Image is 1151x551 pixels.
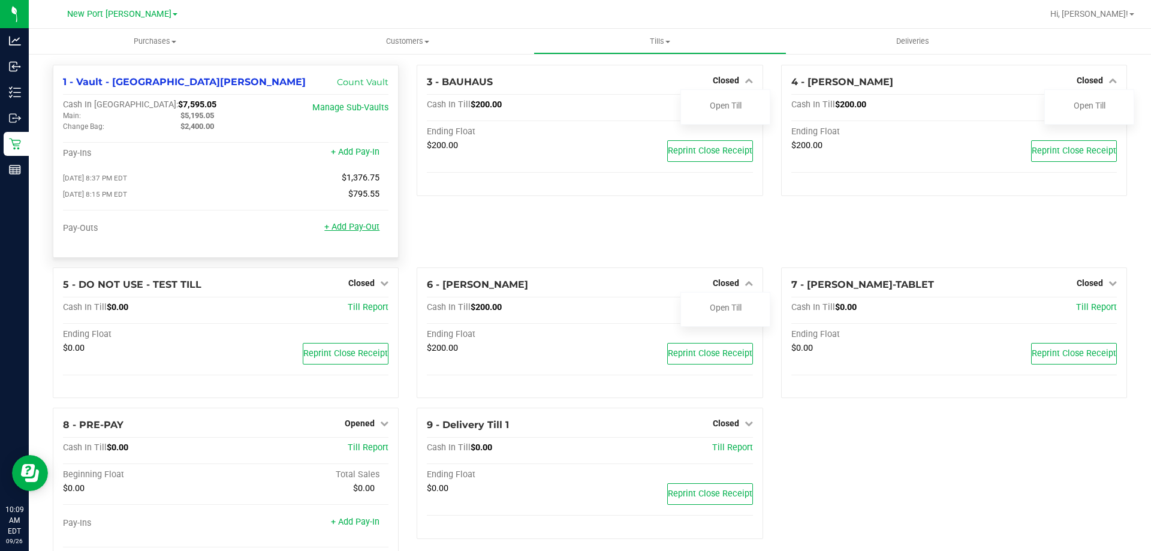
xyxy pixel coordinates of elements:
span: Change Bag: [63,122,104,131]
span: $0.00 [107,302,128,312]
button: Reprint Close Receipt [667,483,753,505]
p: 10:09 AM EDT [5,504,23,537]
inline-svg: Reports [9,164,21,176]
span: Closed [713,418,739,428]
span: Cash In Till [427,442,471,453]
a: Customers [281,29,534,54]
span: Cash In Till [791,100,835,110]
a: Open Till [1074,101,1105,110]
span: 6 - [PERSON_NAME] [427,279,528,290]
span: Reprint Close Receipt [303,348,388,359]
a: Count Vault [337,77,388,88]
span: 9 - Delivery Till 1 [427,419,509,430]
span: $200.00 [791,140,822,150]
a: Till Report [348,302,388,312]
button: Reprint Close Receipt [667,140,753,162]
inline-svg: Analytics [9,35,21,47]
span: 7 - [PERSON_NAME]-TABLET [791,279,934,290]
div: Ending Float [791,127,954,137]
a: + Add Pay-In [331,517,379,527]
span: Closed [713,76,739,85]
a: Open Till [710,303,742,312]
span: $0.00 [107,442,128,453]
span: $1,376.75 [342,173,379,183]
span: Cash In [GEOGRAPHIC_DATA]: [63,100,178,110]
span: Customers [282,36,533,47]
span: Cash In Till [63,442,107,453]
div: Pay-Outs [63,223,226,234]
a: + Add Pay-In [331,147,379,157]
span: Hi, [PERSON_NAME]! [1050,9,1128,19]
span: $7,595.05 [178,100,216,110]
a: Tills [534,29,786,54]
a: + Add Pay-Out [324,222,379,232]
a: Purchases [29,29,281,54]
iframe: Resource center [12,455,48,491]
span: Reprint Close Receipt [1032,146,1116,156]
inline-svg: Inventory [9,86,21,98]
div: Total Sales [226,469,389,480]
span: New Port [PERSON_NAME] [67,9,171,19]
span: $5,195.05 [180,111,214,120]
span: 4 - [PERSON_NAME] [791,76,893,88]
button: Reprint Close Receipt [1031,343,1117,365]
span: 3 - BAUHAUS [427,76,493,88]
div: Ending Float [63,329,226,340]
span: Opened [345,418,375,428]
div: Ending Float [791,329,954,340]
span: $795.55 [348,189,379,199]
button: Reprint Close Receipt [303,343,388,365]
inline-svg: Retail [9,138,21,150]
span: Closed [348,278,375,288]
span: Reprint Close Receipt [1032,348,1116,359]
a: Manage Sub-Vaults [312,103,388,113]
span: Cash In Till [427,100,471,110]
div: Beginning Float [63,469,226,480]
span: $0.00 [471,442,492,453]
span: $0.00 [353,483,375,493]
span: $2,400.00 [180,122,214,131]
span: Reprint Close Receipt [668,348,752,359]
span: Cash In Till [791,302,835,312]
span: Tills [534,36,785,47]
span: Reprint Close Receipt [668,489,752,499]
div: Ending Float [427,329,590,340]
span: 1 - Vault - [GEOGRAPHIC_DATA][PERSON_NAME] [63,76,306,88]
button: Reprint Close Receipt [1031,140,1117,162]
span: $0.00 [63,483,85,493]
span: $200.00 [835,100,866,110]
span: $200.00 [427,140,458,150]
span: $0.00 [63,343,85,353]
p: 09/26 [5,537,23,546]
span: $200.00 [427,343,458,353]
span: Main: [63,112,81,120]
span: Deliveries [880,36,945,47]
a: Till Report [1076,302,1117,312]
a: Till Report [712,442,753,453]
div: Ending Float [427,469,590,480]
span: Cash In Till [427,302,471,312]
span: Closed [1077,76,1103,85]
span: Reprint Close Receipt [668,146,752,156]
span: Closed [713,278,739,288]
button: Reprint Close Receipt [667,343,753,365]
span: $200.00 [471,100,502,110]
span: Cash In Till [63,302,107,312]
a: Till Report [348,442,388,453]
span: [DATE] 8:37 PM EDT [63,174,127,182]
span: $0.00 [791,343,813,353]
span: $0.00 [427,483,448,493]
span: Closed [1077,278,1103,288]
inline-svg: Outbound [9,112,21,124]
span: 5 - DO NOT USE - TEST TILL [63,279,201,290]
div: Pay-Ins [63,148,226,159]
div: Pay-Ins [63,518,226,529]
span: 8 - PRE-PAY [63,419,123,430]
span: $0.00 [835,302,857,312]
span: [DATE] 8:15 PM EDT [63,190,127,198]
div: Ending Float [427,127,590,137]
